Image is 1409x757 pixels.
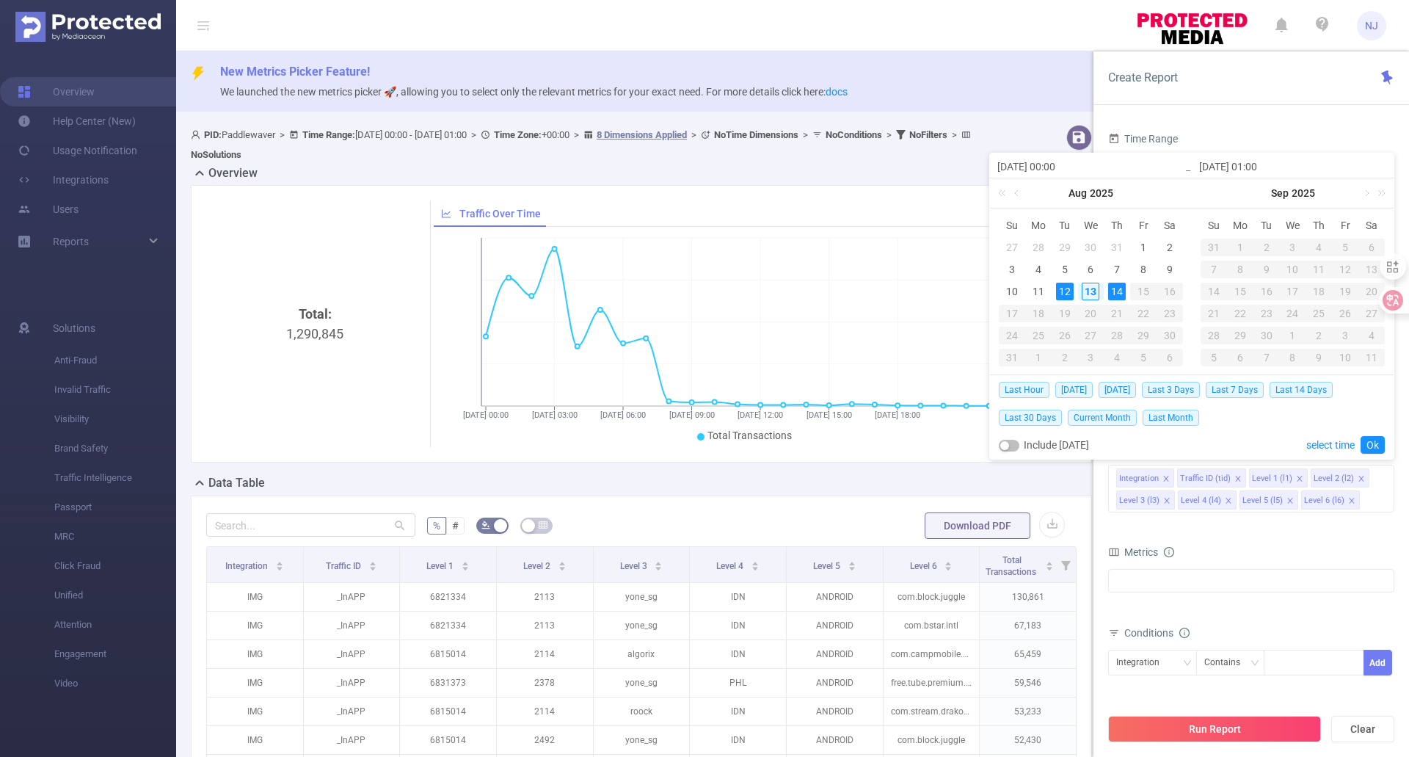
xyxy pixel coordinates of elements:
i: icon: table [539,521,547,529]
a: docs [826,86,848,98]
a: Ok [1361,436,1385,454]
h2: Overview [208,164,258,182]
td: October 5, 2025 [1201,347,1227,369]
span: > [467,129,481,140]
div: 19 [1052,305,1078,322]
td: August 10, 2025 [999,280,1025,303]
div: 26 [1052,327,1078,344]
td: July 28, 2025 [1025,236,1052,258]
div: 22 [1227,305,1253,322]
th: Thu [1306,214,1332,236]
div: 5 [1332,239,1358,256]
th: Tue [1052,214,1078,236]
div: 19 [1332,283,1358,300]
span: We [1078,219,1104,232]
span: Video [54,669,176,698]
div: Level 4 (l4) [1181,491,1221,510]
div: 2 [1253,239,1280,256]
span: Create Report [1108,70,1178,84]
div: 27 [1003,239,1021,256]
a: Reports [53,227,89,256]
div: 21 [1104,305,1130,322]
td: August 24, 2025 [999,325,1025,347]
td: August 28, 2025 [1104,325,1130,347]
span: Mo [1025,219,1052,232]
td: August 30, 2025 [1157,325,1183,347]
td: September 15, 2025 [1227,280,1253,303]
div: Contains [1204,651,1250,675]
span: Traffic Over Time [459,208,541,220]
div: 14 [1201,283,1227,300]
td: October 8, 2025 [1280,347,1306,369]
div: 1,290,845 [212,304,418,551]
div: 18 [1025,305,1052,322]
div: Level 1 (l1) [1252,469,1292,488]
a: Usage Notification [18,136,137,165]
div: 13 [1082,283,1099,300]
input: Search... [206,513,415,537]
div: 8 [1227,261,1253,278]
li: Level 4 (l4) [1178,490,1237,510]
span: Traffic Intelligence [54,463,176,493]
td: September 5, 2025 [1130,347,1157,369]
b: Time Zone: [494,129,542,140]
div: Level 5 (l5) [1242,491,1283,510]
div: 8 [1135,261,1152,278]
td: October 3, 2025 [1332,325,1358,347]
i: icon: bg-colors [481,521,490,529]
div: 26 [1332,305,1358,322]
td: September 21, 2025 [1201,303,1227,325]
td: September 23, 2025 [1253,303,1280,325]
td: September 6, 2025 [1358,236,1385,258]
i: icon: close [1296,475,1303,484]
span: > [947,129,961,140]
a: 2025 [1290,178,1317,208]
span: Anti-Fraud [54,346,176,375]
span: Paddlewaver [DATE] 00:00 - [DATE] 01:00 +00:00 [191,129,975,160]
th: Tue [1253,214,1280,236]
div: 2 [1161,239,1179,256]
div: 11 [1358,349,1385,366]
a: Help Center (New) [18,106,136,136]
span: [DATE] [1099,382,1136,398]
div: 1 [1025,349,1052,366]
b: No Filters [909,129,947,140]
td: September 4, 2025 [1104,347,1130,369]
i: icon: close [1348,497,1355,506]
span: New Metrics Picker Feature! [220,65,370,79]
td: September 3, 2025 [1280,236,1306,258]
td: August 31, 2025 [1201,236,1227,258]
td: September 16, 2025 [1253,280,1280,303]
i: icon: line-chart [441,209,451,219]
span: Invalid Traffic [54,375,176,405]
td: August 26, 2025 [1052,325,1078,347]
i: icon: close [1162,475,1170,484]
div: 20 [1078,305,1104,322]
td: September 20, 2025 [1358,280,1385,303]
td: October 1, 2025 [1280,325,1306,347]
div: 24 [1280,305,1306,322]
td: September 4, 2025 [1306,236,1332,258]
b: Time Range: [302,129,355,140]
li: Level 3 (l3) [1116,490,1175,510]
div: 5 [1056,261,1074,278]
div: 6 [1227,349,1253,366]
li: Level 1 (l1) [1249,468,1308,488]
td: August 9, 2025 [1157,258,1183,280]
div: 3 [1003,261,1021,278]
div: 11 [1030,283,1047,300]
td: October 6, 2025 [1227,347,1253,369]
td: September 8, 2025 [1227,258,1253,280]
div: 29 [1130,327,1157,344]
td: October 10, 2025 [1332,347,1358,369]
div: 31 [1108,239,1126,256]
td: August 13, 2025 [1078,280,1104,303]
i: icon: down [1250,659,1259,669]
div: 18 [1306,283,1332,300]
td: August 3, 2025 [999,258,1025,280]
div: 3 [1280,239,1306,256]
div: 7 [1201,261,1227,278]
td: October 11, 2025 [1358,347,1385,369]
td: September 18, 2025 [1306,280,1332,303]
input: End date [1199,158,1386,175]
